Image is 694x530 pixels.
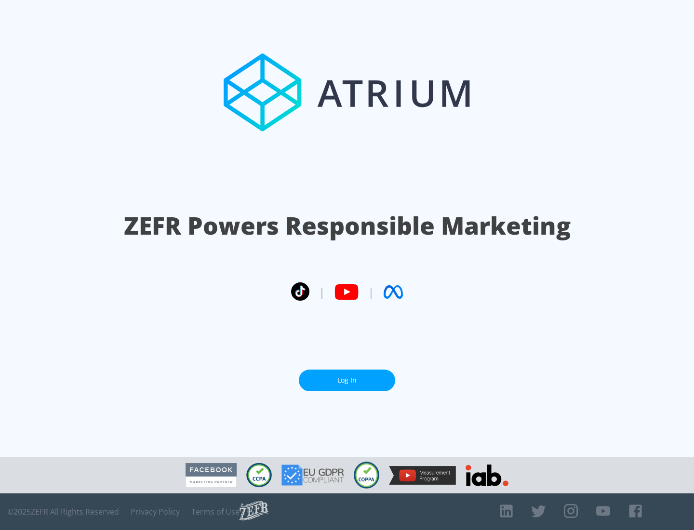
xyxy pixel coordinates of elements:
img: COPPA Compliant [354,462,379,489]
h1: ZEFR Powers Responsible Marketing [124,209,571,242]
a: Privacy Policy [131,507,180,517]
a: Terms of Use [191,507,240,517]
span: © 2025 ZEFR All Rights Reserved [7,507,119,517]
span: | [319,285,325,299]
img: GDPR Compliant [281,464,344,486]
img: CCPA Compliant [246,463,272,487]
a: Log In [299,370,395,391]
img: IAB [466,464,508,486]
img: Facebook Marketing Partner [186,463,237,488]
span: | [368,285,374,299]
img: YouTube Measurement Program [389,466,456,485]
